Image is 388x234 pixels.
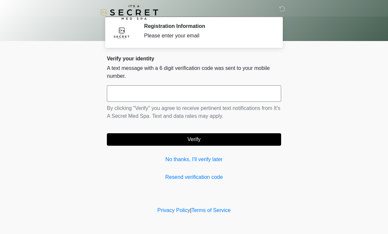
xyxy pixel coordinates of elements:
[112,23,132,43] img: Agent Avatar
[144,32,271,40] div: Please enter your email
[158,207,190,213] a: Privacy Policy
[191,207,230,213] a: Terms of Service
[107,173,281,181] a: Resend verification code
[107,104,281,120] p: By clicking "Verify" you agree to receive pertinent text notifications from It's A Secret Med Spa...
[107,133,281,146] button: Verify
[100,5,158,20] img: It's A Secret Med Spa Logo
[190,207,191,213] a: |
[107,64,281,80] p: A text message with a 6 digit verification code was sent to your mobile number.
[107,55,281,62] h2: Verify your identity
[144,23,271,29] h2: Registration Information
[107,156,281,163] a: No thanks, I'll verify later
